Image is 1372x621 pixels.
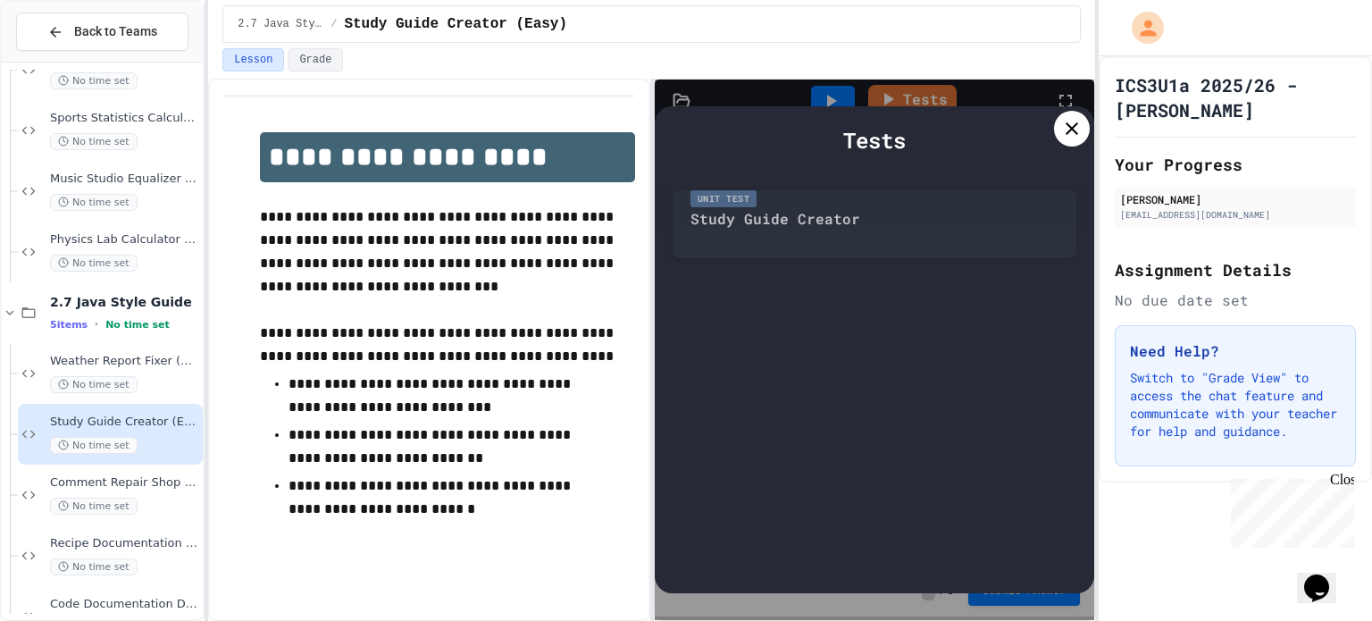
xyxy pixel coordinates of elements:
[673,124,1077,156] div: Tests
[288,48,343,71] button: Grade
[50,597,199,612] span: Code Documentation Detective (Hard)
[50,72,138,89] span: No time set
[50,255,138,272] span: No time set
[50,294,199,310] span: 2.7 Java Style Guide
[50,111,199,126] span: Sports Statistics Calculator (Medium)
[50,354,199,369] span: Weather Report Fixer (Easy)
[222,48,284,71] button: Lesson
[50,319,88,331] span: 5 items
[1115,72,1356,122] h1: ICS3U1a 2025/26 - [PERSON_NAME]
[1297,550,1354,603] iframe: chat widget
[1224,472,1354,548] iframe: chat widget
[1130,340,1341,362] h3: Need Help?
[105,319,170,331] span: No time set
[1120,208,1351,222] div: [EMAIL_ADDRESS][DOMAIN_NAME]
[50,232,199,248] span: Physics Lab Calculator (Hard)
[1130,369,1341,441] p: Switch to "Grade View" to access the chat feature and communicate with your teacher for help and ...
[330,17,337,31] span: /
[50,475,199,491] span: Comment Repair Shop (Medium)
[50,558,138,575] span: No time set
[50,376,138,393] span: No time set
[344,13,567,35] span: Study Guide Creator (Easy)
[50,194,138,211] span: No time set
[1115,152,1356,177] h2: Your Progress
[50,133,138,150] span: No time set
[1113,7,1168,48] div: My Account
[238,17,323,31] span: 2.7 Java Style Guide
[50,415,199,430] span: Study Guide Creator (Easy)
[74,22,157,41] span: Back to Teams
[50,536,199,551] span: Recipe Documentation Helper (Medium)
[50,172,199,187] span: Music Studio Equalizer (Hard)
[50,437,138,454] span: No time set
[16,13,188,51] button: Back to Teams
[1115,257,1356,282] h2: Assignment Details
[50,498,138,515] span: No time set
[95,317,98,331] span: •
[7,7,123,113] div: Chat with us now!Close
[1120,191,1351,207] div: [PERSON_NAME]
[1115,290,1356,311] div: No due date set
